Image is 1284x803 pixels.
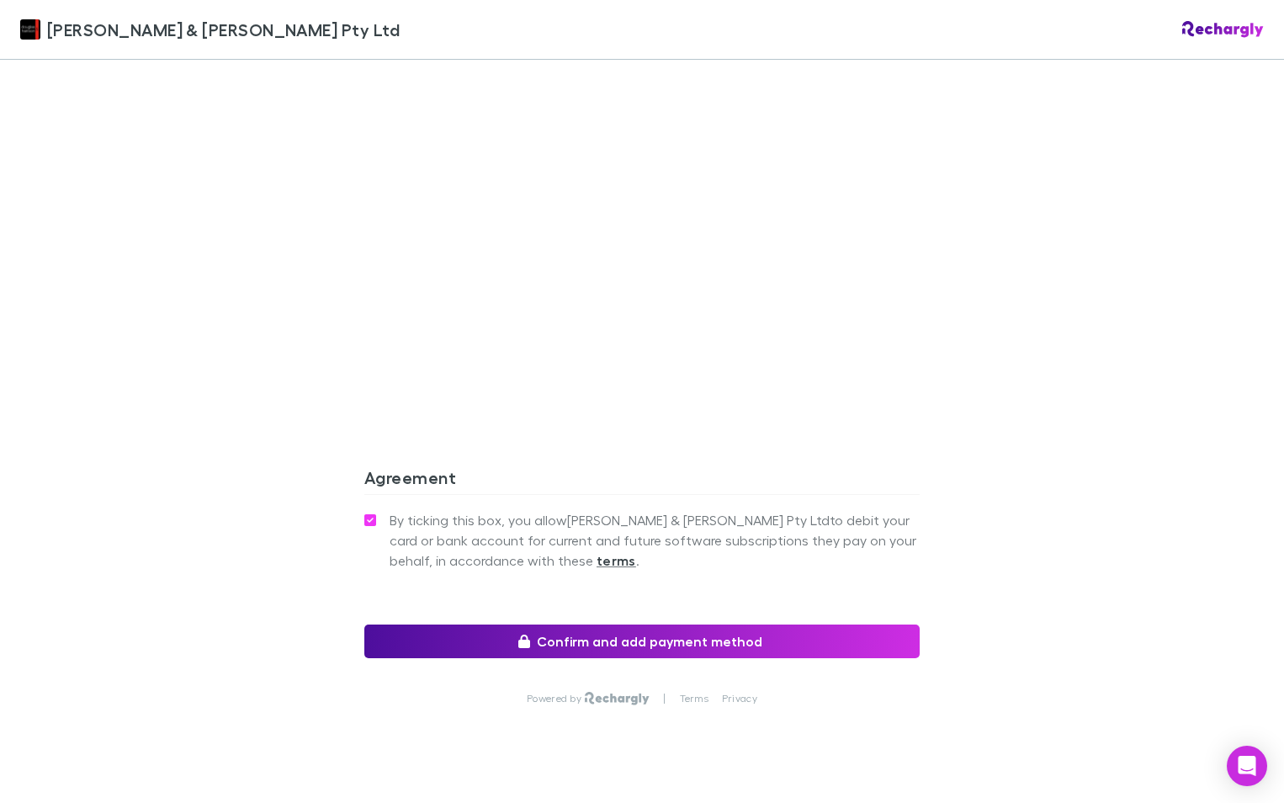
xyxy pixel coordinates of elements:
button: Confirm and add payment method [364,625,920,658]
span: [PERSON_NAME] & [PERSON_NAME] Pty Ltd [47,17,400,42]
div: Open Intercom Messenger [1227,746,1267,786]
img: Douglas & Harrison Pty Ltd's Logo [20,19,40,40]
p: Powered by [527,692,585,705]
span: By ticking this box, you allow [PERSON_NAME] & [PERSON_NAME] Pty Ltd to debit your card or bank a... [390,510,920,571]
a: Terms [680,692,708,705]
a: Privacy [722,692,757,705]
strong: terms [597,552,636,569]
img: Rechargly Logo [1182,21,1264,38]
h3: Agreement [364,467,920,494]
iframe: Secure address input frame [361,2,923,390]
p: | [663,692,666,705]
img: Rechargly Logo [585,692,650,705]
